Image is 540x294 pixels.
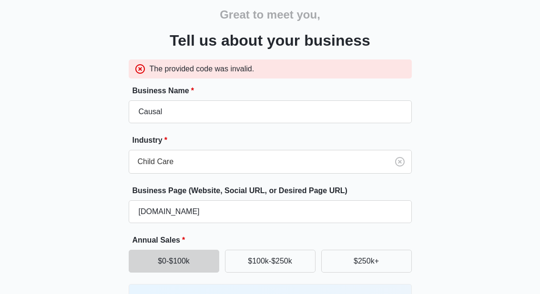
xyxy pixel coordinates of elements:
[150,63,255,75] p: The provided code was invalid.
[132,85,416,97] label: Business Name
[129,200,412,223] input: e.g. janesplumbing.com
[132,235,416,246] label: Annual Sales
[321,250,412,273] button: $250k+
[132,135,416,146] label: Industry
[220,6,320,23] h2: Great to meet you,
[170,29,370,52] h3: Tell us about your business
[132,185,416,196] label: Business Page (Website, Social URL, or Desired Page URL)
[392,154,408,169] button: Clear
[129,100,412,123] input: e.g. Jane's Plumbing
[129,250,219,273] button: $0-$100k
[225,250,316,273] button: $100k-$250k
